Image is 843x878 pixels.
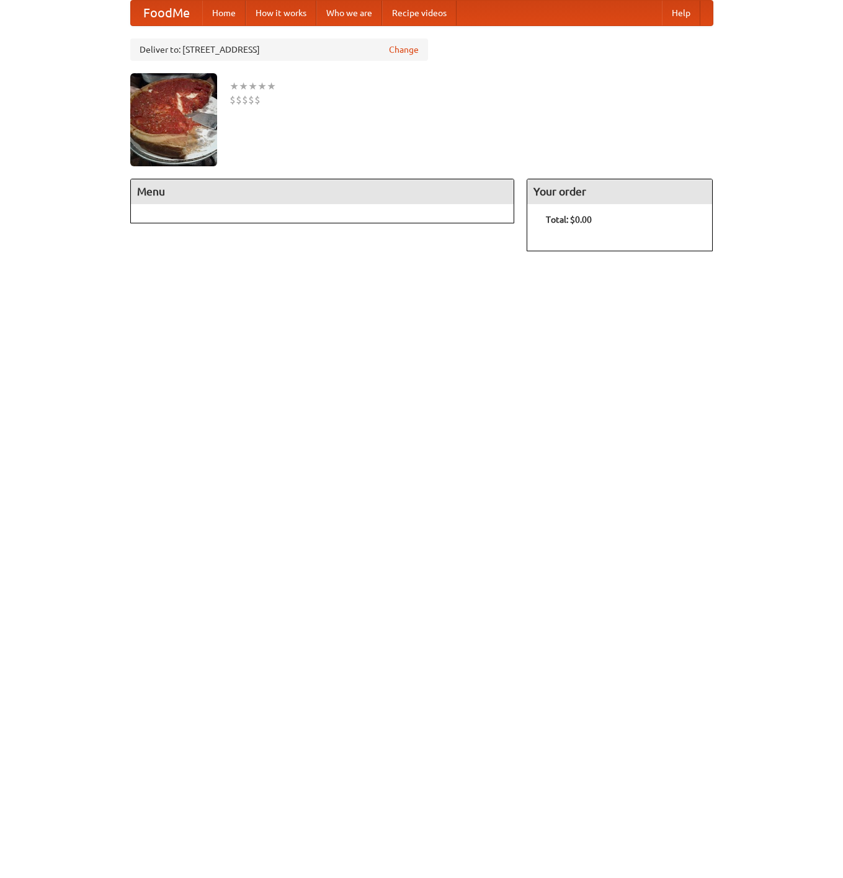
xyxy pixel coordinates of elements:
a: FoodMe [131,1,202,25]
a: Who we are [316,1,382,25]
li: $ [236,93,242,107]
a: Change [389,43,419,56]
h4: Menu [131,179,514,204]
h4: Your order [527,179,712,204]
li: ★ [248,79,257,93]
a: Recipe videos [382,1,457,25]
div: Deliver to: [STREET_ADDRESS] [130,38,428,61]
img: angular.jpg [130,73,217,166]
li: $ [242,93,248,107]
li: $ [248,93,254,107]
li: ★ [230,79,239,93]
li: ★ [267,79,276,93]
li: $ [254,93,261,107]
b: Total: $0.00 [546,215,592,225]
li: ★ [257,79,267,93]
a: Home [202,1,246,25]
a: Help [662,1,700,25]
li: ★ [239,79,248,93]
a: How it works [246,1,316,25]
li: $ [230,93,236,107]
